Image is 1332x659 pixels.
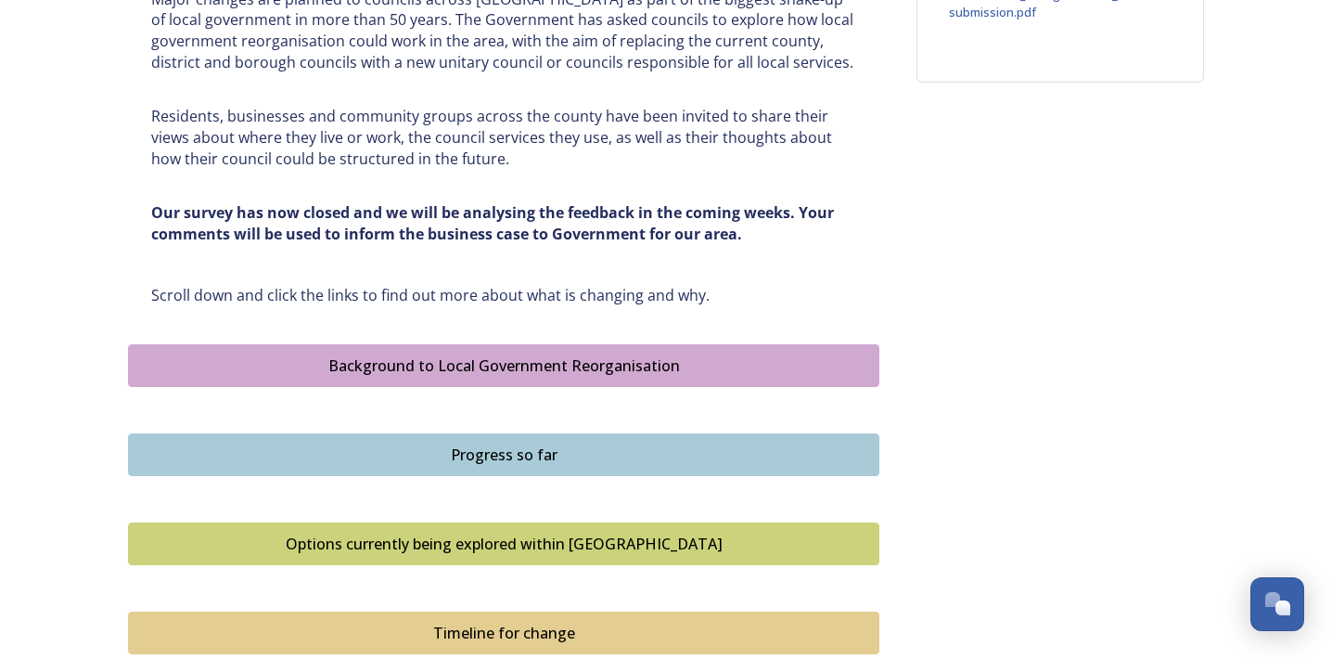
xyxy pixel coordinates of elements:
button: Options currently being explored within West Sussex [128,523,879,565]
button: Progress so far [128,433,879,476]
p: Scroll down and click the links to find out more about what is changing and why. [151,285,856,306]
div: Background to Local Government Reorganisation [138,355,869,377]
button: Open Chat [1250,577,1304,631]
div: Options currently being explored within [GEOGRAPHIC_DATA] [138,533,869,555]
div: Timeline for change [138,622,869,644]
div: Progress so far [138,444,869,466]
p: Residents, businesses and community groups across the county have been invited to share their vie... [151,106,856,169]
button: Background to Local Government Reorganisation [128,344,879,387]
strong: Our survey has now closed and we will be analysing the feedback in the coming weeks. Your comment... [151,202,838,244]
button: Timeline for change [128,612,879,654]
